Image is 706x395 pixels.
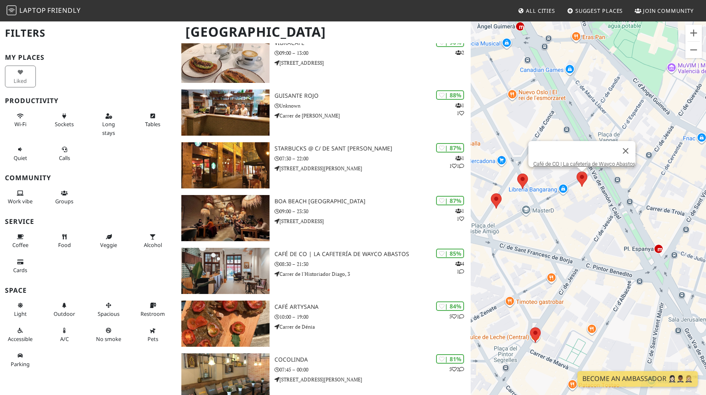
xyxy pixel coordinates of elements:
[181,142,270,188] img: Starbucks @ C/ de Sant Vicent Màrtir
[274,313,471,321] p: 10:00 – 19:00
[14,154,27,162] span: Quiet
[49,299,80,320] button: Outdoor
[181,195,270,241] img: Boa Beach València
[5,218,171,226] h3: Service
[49,143,80,165] button: Calls
[93,324,124,346] button: No smoke
[181,248,270,294] img: Café de CO | La cafetería de Wayco Abastos
[176,195,471,241] a: Boa Beach València | 87% 11 Boa Beach [GEOGRAPHIC_DATA] 09:00 – 23:30 [STREET_ADDRESS]
[49,324,80,346] button: A/C
[176,248,471,294] a: Café de CO | La cafetería de Wayco Abastos | 85% 41 Café de CO | La cafetería de Wayco Abastos 08...
[8,197,33,205] span: People working
[176,142,471,188] a: Starbucks @ C/ de Sant Vicent Màrtir | 87% 111 Starbucks @ C/ de Sant [PERSON_NAME] 07:30 – 22:00...
[181,89,270,136] img: Guisante Rojo
[685,42,702,58] button: Zoom out
[436,354,464,364] div: | 81%
[100,241,117,249] span: Veggie
[49,109,80,131] button: Sockets
[274,270,471,278] p: Carrer de l'Historiador Diago, 3
[14,120,26,128] span: Stable Wi-Fi
[5,299,36,320] button: Light
[13,266,27,274] span: Credit cards
[5,230,36,252] button: Coffee
[5,174,171,182] h3: Community
[564,3,626,18] a: Suggest Places
[5,255,36,277] button: Cards
[274,356,471,363] h3: Cocolinda
[176,301,471,347] a: Café ArtySana | 84% 51 Café ArtySana 10:00 – 19:00 Carrer de Dénia
[455,260,464,275] p: 4 1
[274,145,471,152] h3: Starbucks @ C/ de Sant [PERSON_NAME]
[274,303,471,310] h3: Café ArtySana
[5,186,36,208] button: Work vibe
[14,310,27,317] span: Natural light
[436,90,464,100] div: | 88%
[54,310,75,317] span: Outdoor area
[631,3,697,18] a: Join Community
[514,3,558,18] a: All Cities
[436,143,464,153] div: | 87%
[12,241,28,249] span: Coffee
[274,59,471,67] p: [STREET_ADDRESS]
[616,141,636,161] button: Close
[148,335,158,343] span: Pet friendly
[60,335,69,343] span: Air conditioned
[274,112,471,120] p: Carrer de [PERSON_NAME]
[93,109,124,139] button: Long stays
[49,230,80,252] button: Food
[533,161,636,167] a: Café de CO | La cafetería de Wayco Abastos
[449,154,464,170] p: 1 1 1
[145,120,160,128] span: Work-friendly tables
[274,165,471,172] p: [STREET_ADDRESS][PERSON_NAME]
[93,299,124,320] button: Spacious
[102,120,115,136] span: Long stays
[55,120,74,128] span: Power sockets
[455,101,464,117] p: 1 1
[449,365,464,373] p: 5 2
[274,102,471,110] p: Unknown
[98,310,120,317] span: Spacious
[455,207,464,223] p: 1 1
[8,335,33,343] span: Accessible
[643,7,694,14] span: Join Community
[5,349,36,371] button: Parking
[274,323,471,331] p: Carrer de Dénia
[5,97,171,105] h3: Productivity
[5,54,171,61] h3: My Places
[19,6,46,15] span: Laptop
[526,7,555,14] span: All Cities
[179,21,469,43] h1: [GEOGRAPHIC_DATA]
[58,241,71,249] span: Food
[137,109,168,131] button: Tables
[59,154,70,162] span: Video/audio calls
[176,89,471,136] a: Guisante Rojo | 88% 11 Guisante Rojo Unknown Carrer de [PERSON_NAME]
[274,366,471,374] p: 07:45 – 00:00
[5,143,36,165] button: Quiet
[181,37,270,83] img: Vibracafe
[96,335,121,343] span: Smoke free
[181,301,270,347] img: Café ArtySana
[436,196,464,205] div: | 87%
[274,251,471,258] h3: Café de CO | La cafetería de Wayco Abastos
[93,230,124,252] button: Veggie
[176,37,471,83] a: Vibracafe | 90% 2 Vibracafe 09:00 – 13:00 [STREET_ADDRESS]
[274,376,471,383] p: [STREET_ADDRESS][PERSON_NAME]
[5,109,36,131] button: Wi-Fi
[5,287,171,294] h3: Space
[49,186,80,208] button: Groups
[144,241,162,249] span: Alcohol
[5,324,36,346] button: Accessible
[274,198,471,205] h3: Boa Beach [GEOGRAPHIC_DATA]
[436,301,464,311] div: | 84%
[685,25,702,41] button: Zoom in
[274,217,471,225] p: [STREET_ADDRESS]
[274,260,471,268] p: 08:30 – 21:30
[11,360,30,368] span: Parking
[274,155,471,162] p: 07:30 – 22:00
[436,249,464,258] div: | 85%
[47,6,80,15] span: Friendly
[137,230,168,252] button: Alcohol
[137,299,168,320] button: Restroom
[274,207,471,215] p: 09:00 – 23:30
[137,324,168,346] button: Pets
